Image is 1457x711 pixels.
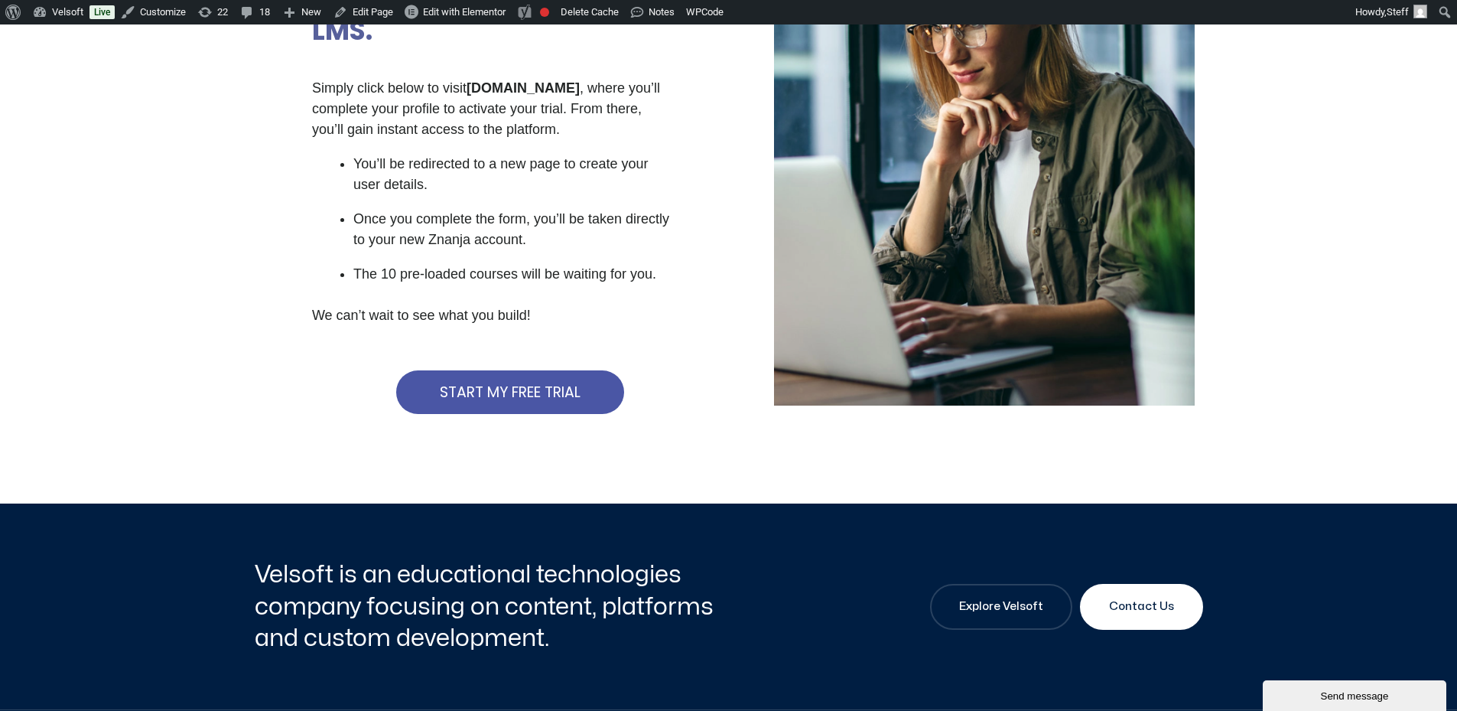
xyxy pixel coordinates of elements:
[353,154,673,195] p: You’ll be redirected to a new page to create your user details.
[959,598,1043,616] span: Explore Velsoft
[396,370,624,414] a: START MY FREE TRIAL
[353,264,673,285] p: The 10 pre-loaded courses will be waiting for you.
[1387,6,1409,18] span: Steff
[255,559,725,654] h2: Velsoft is an educational technologies company focusing on content, platforms and custom developm...
[1263,677,1449,711] iframe: chat widget
[312,78,673,140] p: Simply click below to visit , where you’ll complete your profile to activate your trial. From the...
[423,6,506,18] span: Edit with Elementor
[930,584,1072,630] a: Explore Velsoft
[467,80,580,96] strong: [DOMAIN_NAME]
[89,5,115,19] a: Live
[540,8,549,17] div: Focus keyphrase not set
[353,209,673,250] p: Once you complete the form, you’ll be taken directly to your new Znanja account.
[440,385,581,400] span: START MY FREE TRIAL
[312,305,673,326] p: We can’t wait to see what you build!
[1109,598,1174,616] span: Contact Us
[1080,584,1203,630] a: Contact Us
